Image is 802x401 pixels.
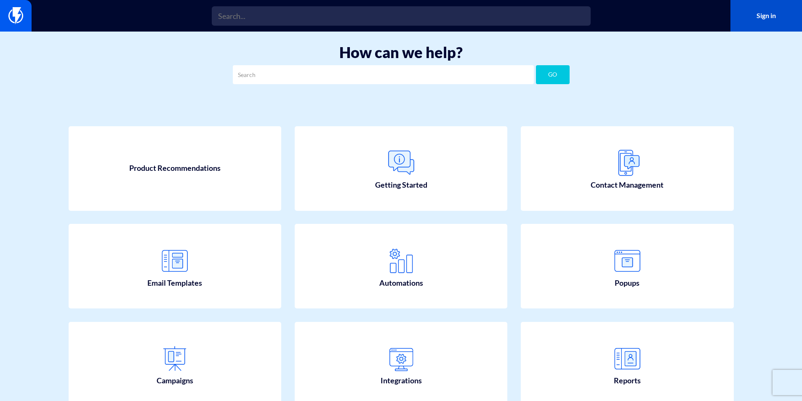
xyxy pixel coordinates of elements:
[614,375,641,386] span: Reports
[536,65,570,84] button: GO
[147,278,202,289] span: Email Templates
[591,180,663,191] span: Contact Management
[295,126,508,211] a: Getting Started
[69,126,282,211] a: Product Recommendations
[615,278,639,289] span: Popups
[69,224,282,308] a: Email Templates
[212,6,591,26] input: Search...
[375,180,427,191] span: Getting Started
[295,224,508,308] a: Automations
[379,278,423,289] span: Automations
[13,44,789,61] h1: How can we help?
[381,375,422,386] span: Integrations
[233,65,534,84] input: Search
[521,224,734,308] a: Popups
[129,163,221,174] span: Product Recommendations
[157,375,193,386] span: Campaigns
[521,126,734,211] a: Contact Management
